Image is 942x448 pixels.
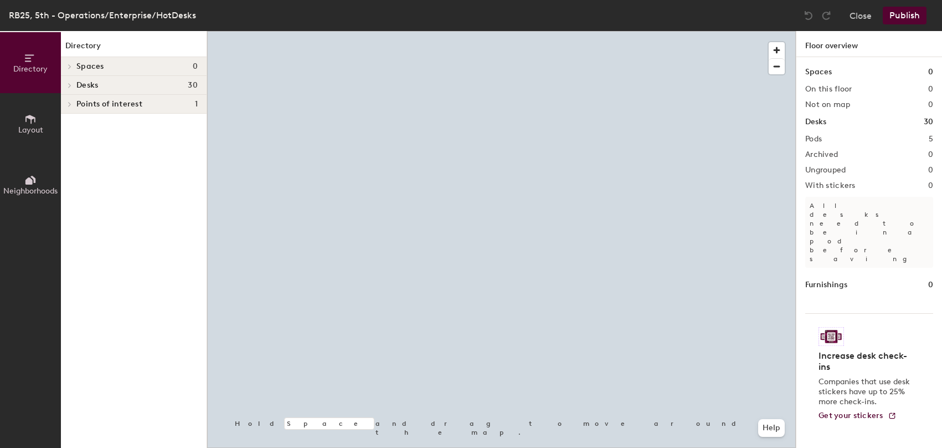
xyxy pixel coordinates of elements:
span: 0 [193,62,198,71]
img: Undo [803,10,814,21]
span: Desks [76,81,98,90]
span: Points of interest [76,100,142,109]
h1: 30 [924,116,933,128]
h1: Spaces [805,66,832,78]
h2: 0 [928,100,933,109]
h2: With stickers [805,181,856,190]
button: Publish [883,7,926,24]
h2: 0 [928,166,933,175]
h2: 0 [928,181,933,190]
h2: Ungrouped [805,166,846,175]
img: Redo [821,10,832,21]
h2: 0 [928,150,933,159]
h2: Archived [805,150,838,159]
span: Neighborhoods [3,186,58,196]
button: Help [758,419,785,437]
a: Get your stickers [819,411,897,421]
h1: Floor overview [796,31,942,57]
p: Companies that use desk stickers have up to 25% more check-ins. [819,377,913,407]
span: 1 [195,100,198,109]
span: Directory [13,64,48,74]
h1: 0 [928,66,933,78]
h1: Directory [61,40,207,57]
p: All desks need to be in a pod before saving [805,197,933,268]
span: 30 [188,81,198,90]
h2: 5 [929,135,933,144]
h1: Desks [805,116,826,128]
span: Spaces [76,62,104,71]
h2: 0 [928,85,933,94]
h1: Furnishings [805,279,847,291]
span: Get your stickers [819,411,883,420]
h2: Not on map [805,100,850,109]
h2: Pods [805,135,822,144]
div: RB25, 5th - Operations/Enterprise/HotDesks [9,8,196,22]
h2: On this floor [805,85,852,94]
img: Sticker logo [819,327,844,346]
span: Layout [18,125,43,135]
button: Close [850,7,872,24]
h1: 0 [928,279,933,291]
h4: Increase desk check-ins [819,350,913,373]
